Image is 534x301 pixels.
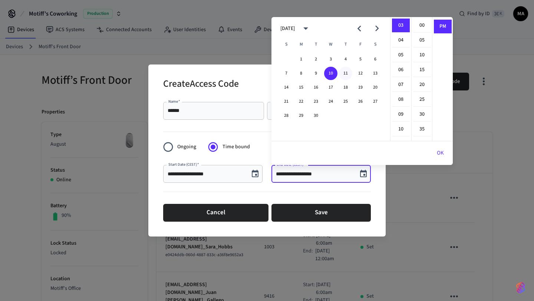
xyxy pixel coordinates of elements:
[392,78,410,92] li: 7 hours
[324,53,337,66] button: 3
[392,63,410,77] li: 6 hours
[309,37,323,52] span: Tuesday
[356,166,371,181] button: Choose date, selected date is Sep 10, 2025
[280,95,293,108] button: 21
[390,17,411,141] ul: Select hours
[294,95,308,108] button: 22
[309,109,323,122] button: 30
[413,107,431,122] li: 30 minutes
[392,137,410,151] li: 11 hours
[297,20,314,37] button: calendar view is open, switch to year view
[339,81,352,94] button: 18
[434,20,452,33] li: PM
[516,282,525,294] img: SeamLogoGradient.69752ec5.svg
[309,67,323,80] button: 9
[369,95,382,108] button: 27
[280,37,293,52] span: Sunday
[280,109,293,122] button: 28
[413,93,431,107] li: 25 minutes
[168,99,180,104] label: Name
[324,37,337,52] span: Wednesday
[432,17,453,141] ul: Select meridiem
[309,81,323,94] button: 16
[392,107,410,122] li: 9 hours
[354,95,367,108] button: 26
[339,53,352,66] button: 4
[163,204,268,222] button: Cancel
[413,48,431,62] li: 10 minutes
[294,37,308,52] span: Monday
[280,81,293,94] button: 14
[350,20,368,37] button: Previous month
[413,78,431,92] li: 20 minutes
[248,166,263,181] button: Choose date, selected date is Sep 11, 2025
[411,17,432,141] ul: Select minutes
[413,137,431,151] li: 40 minutes
[177,143,196,151] span: Ongoing
[339,67,352,80] button: 11
[369,81,382,94] button: 20
[163,73,239,96] h2: Create Access Code
[222,143,250,151] span: Time bound
[294,109,308,122] button: 29
[309,95,323,108] button: 23
[392,122,410,136] li: 10 hours
[324,95,337,108] button: 24
[413,122,431,136] li: 35 minutes
[413,33,431,47] li: 5 minutes
[294,67,308,80] button: 8
[271,204,371,222] button: Save
[413,63,431,77] li: 15 minutes
[294,53,308,66] button: 1
[354,37,367,52] span: Friday
[369,53,382,66] button: 6
[392,33,410,47] li: 4 hours
[354,81,367,94] button: 19
[280,25,295,33] div: [DATE]
[413,19,431,33] li: 0 minutes
[339,95,352,108] button: 25
[309,53,323,66] button: 2
[354,53,367,66] button: 5
[369,67,382,80] button: 13
[168,162,199,167] label: Start Date (CEST)
[392,93,410,107] li: 8 hours
[392,19,410,33] li: 3 hours
[324,67,337,80] button: 10
[354,67,367,80] button: 12
[280,67,293,80] button: 7
[368,20,386,37] button: Next month
[339,37,352,52] span: Thursday
[369,37,382,52] span: Saturday
[324,81,337,94] button: 17
[392,48,410,62] li: 5 hours
[294,81,308,94] button: 15
[428,144,453,162] button: OK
